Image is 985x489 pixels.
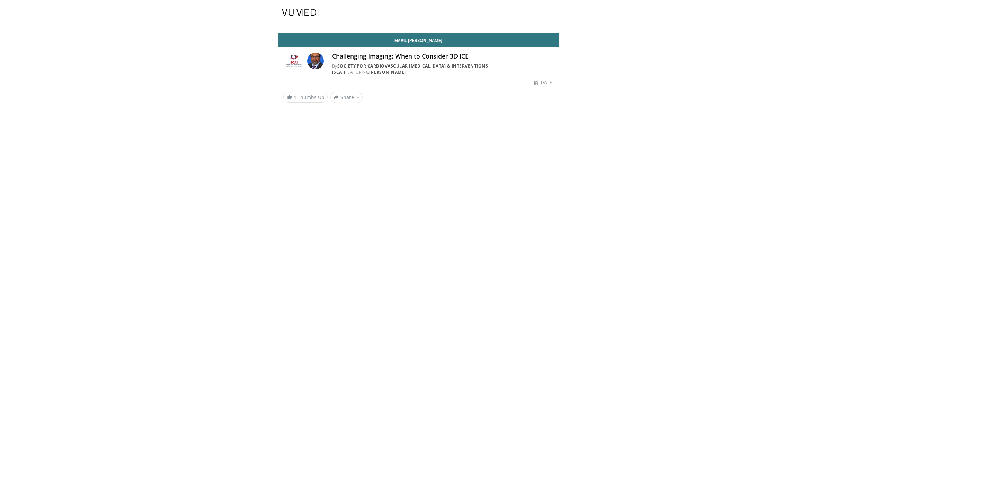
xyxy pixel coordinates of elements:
button: Share [330,92,363,103]
a: 4 Thumbs Up [283,92,328,103]
img: Society for Cardiovascular Angiography & Interventions (SCAI) [283,53,304,69]
div: By FEATURING [332,63,553,75]
img: VuMedi Logo [282,9,319,16]
a: Society for Cardiovascular [MEDICAL_DATA] & Interventions (SCAI) [332,63,488,75]
a: Email [PERSON_NAME] [278,33,559,47]
h4: Challenging Imaging: When to Consider 3D ICE [332,53,553,60]
a: [PERSON_NAME] [369,69,406,75]
span: 4 [293,94,296,100]
div: [DATE] [534,80,553,86]
img: Avatar [307,53,324,69]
